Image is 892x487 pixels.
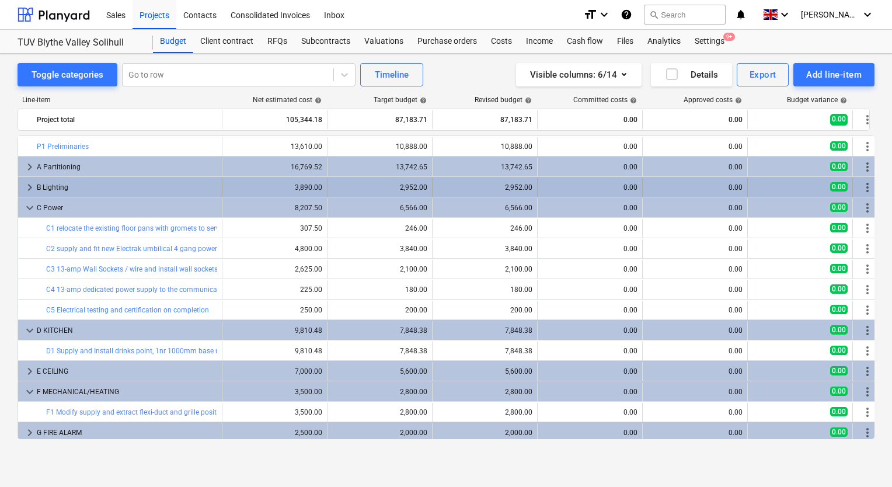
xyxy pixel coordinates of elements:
div: 0.00 [542,367,637,375]
div: 2,100.00 [332,265,427,273]
button: Details [651,63,732,86]
div: Approved costs [684,96,742,104]
a: Client contract [193,30,260,53]
a: Subcontracts [294,30,357,53]
button: Export [737,63,789,86]
span: 0.00 [830,387,848,396]
div: D KITCHEN [37,321,217,340]
a: P1 Preliminaries [37,142,89,151]
i: format_size [583,8,597,22]
a: C3 13-amp Wall Sockets / wire and install wall sockets generally located around the space, 8nr br... [46,265,575,273]
div: 7,000.00 [227,367,322,375]
iframe: Chat Widget [834,431,892,487]
div: Net estimated cost [253,96,322,104]
span: help [628,97,637,104]
a: C5 Electrical testing and certification on completion [46,306,209,314]
div: RFQs [260,30,294,53]
div: 87,183.71 [332,110,427,129]
div: Purchase orders [410,30,484,53]
span: More actions [860,283,874,297]
div: TUV Blythe Valley Solihull [18,37,139,49]
div: 246.00 [437,224,532,232]
span: More actions [860,426,874,440]
span: More actions [860,323,874,338]
div: F MECHANICAL/HEATING [37,382,217,401]
div: Budget [153,30,193,53]
div: 0.00 [542,245,637,253]
span: More actions [860,221,874,235]
i: keyboard_arrow_down [597,8,611,22]
div: 87,183.71 [437,110,532,129]
div: 0.00 [647,286,743,294]
div: 13,742.65 [332,163,427,171]
div: 3,840.00 [437,245,532,253]
a: C4 13-amp dedicated power supply to the communications rack, wired back to the main distribution ... [46,286,381,294]
div: Committed costs [573,96,637,104]
span: More actions [860,113,874,127]
span: More actions [860,201,874,215]
a: Files [610,30,640,53]
div: 0.00 [647,388,743,396]
div: 10,888.00 [437,142,532,151]
span: 0.00 [830,427,848,437]
span: More actions [860,242,874,256]
div: 6,566.00 [437,204,532,212]
span: More actions [860,405,874,419]
i: Knowledge base [621,8,632,22]
div: Settings [688,30,731,53]
span: 9+ [723,33,735,41]
div: 0.00 [647,163,743,171]
div: 2,000.00 [332,429,427,437]
span: 0.00 [830,284,848,294]
div: 0.00 [542,224,637,232]
span: 0.00 [830,366,848,375]
div: 3,500.00 [227,388,322,396]
span: 0.00 [830,407,848,416]
div: 3,500.00 [227,408,322,416]
div: 2,952.00 [332,183,427,192]
i: keyboard_arrow_down [860,8,874,22]
div: Toggle categories [32,67,103,82]
a: Analytics [640,30,688,53]
div: 3,840.00 [332,245,427,253]
div: Target budget [374,96,427,104]
div: 0.00 [647,306,743,314]
span: More actions [860,385,874,399]
span: help [522,97,532,104]
span: 0.00 [830,182,848,192]
div: 2,100.00 [437,265,532,273]
div: 2,800.00 [332,408,427,416]
div: Budget variance [787,96,847,104]
div: 16,769.52 [227,163,322,171]
span: keyboard_arrow_right [23,426,37,440]
div: 6,566.00 [332,204,427,212]
button: Toggle categories [18,63,117,86]
div: 0.00 [647,347,743,355]
div: 246.00 [332,224,427,232]
div: 0.00 [542,326,637,335]
span: 0.00 [830,223,848,232]
span: 0.00 [830,162,848,171]
span: [PERSON_NAME] [801,10,859,19]
span: help [312,97,322,104]
div: 7,848.38 [437,326,532,335]
div: 0.00 [542,286,637,294]
span: 0.00 [830,346,848,355]
i: notifications [735,8,747,22]
div: Costs [484,30,519,53]
div: 200.00 [332,306,427,314]
span: 0.00 [830,264,848,273]
div: 2,625.00 [227,265,322,273]
span: keyboard_arrow_down [23,201,37,215]
div: 10,888.00 [332,142,427,151]
div: A Partitioning [37,158,217,176]
div: 9,810.48 [227,347,322,355]
span: keyboard_arrow_right [23,180,37,194]
div: 0.00 [647,224,743,232]
span: More actions [860,344,874,358]
div: 180.00 [332,286,427,294]
div: 4,800.00 [227,245,322,253]
span: 0.00 [830,243,848,253]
